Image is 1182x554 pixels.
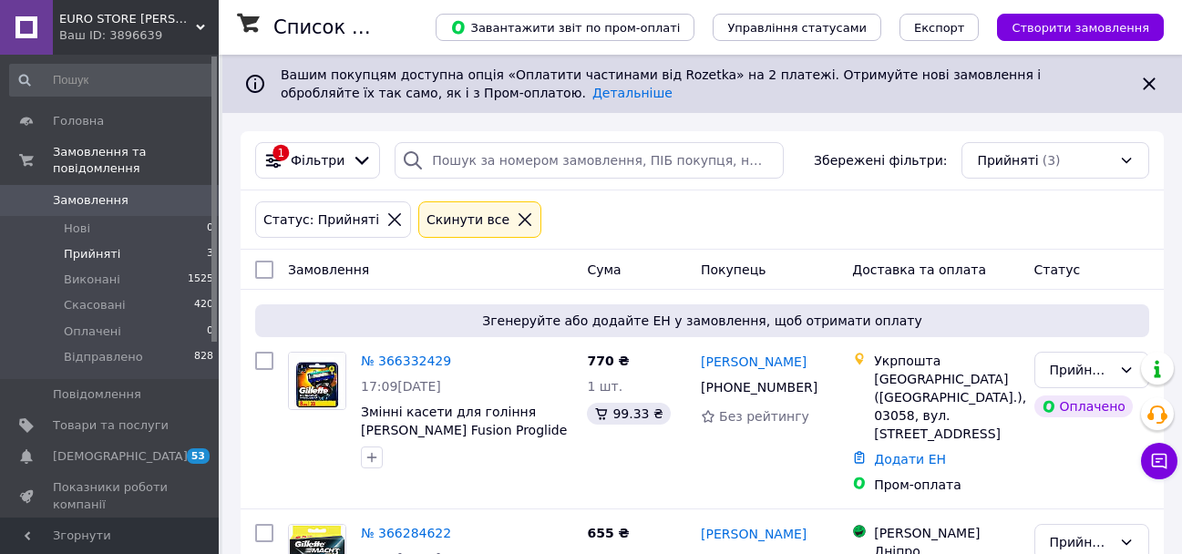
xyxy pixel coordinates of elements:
[587,354,629,368] span: 770 ₴
[187,448,210,464] span: 53
[587,379,622,394] span: 1 шт.
[874,370,1019,443] div: [GEOGRAPHIC_DATA] ([GEOGRAPHIC_DATA].), 03058, вул. [STREET_ADDRESS]
[53,192,128,209] span: Замовлення
[260,210,383,230] div: Статус: Прийняті
[53,144,219,177] span: Замовлення та повідомлення
[814,151,947,169] span: Збережені фільтри:
[53,386,141,403] span: Повідомлення
[701,525,807,543] a: [PERSON_NAME]
[450,19,680,36] span: Завантажити звіт по пром-оплаті
[53,479,169,512] span: Показники роботи компанії
[273,16,458,38] h1: Список замовлень
[436,14,694,41] button: Завантажити звіт по пром-оплаті
[701,353,807,371] a: [PERSON_NAME]
[1043,153,1061,168] span: (3)
[9,64,215,97] input: Пошук
[587,403,670,425] div: 99.33 ₴
[697,374,821,400] div: [PHONE_NUMBER]
[194,297,213,313] span: 420
[361,379,441,394] span: 17:09[DATE]
[53,448,188,465] span: [DEMOGRAPHIC_DATA]
[719,409,809,424] span: Без рейтингу
[59,11,196,27] span: EURO STORE GILLETTE ORIGINAL
[874,476,1019,494] div: Пром-оплата
[53,113,104,129] span: Головна
[262,312,1142,330] span: Згенеруйте або додайте ЕН у замовлення, щоб отримати оплату
[1050,532,1112,552] div: Прийнято
[874,452,946,467] a: Додати ЕН
[874,524,1019,542] div: [PERSON_NAME]
[64,349,143,365] span: Відправлено
[899,14,980,41] button: Експорт
[587,262,621,277] span: Cума
[207,246,213,262] span: 3
[914,21,965,35] span: Експорт
[64,323,121,340] span: Оплачені
[592,86,673,100] a: Детальніше
[727,21,867,35] span: Управління статусами
[188,272,213,288] span: 1525
[59,27,219,44] div: Ваш ID: 3896639
[713,14,881,41] button: Управління статусами
[53,417,169,434] span: Товари та послуги
[1034,262,1081,277] span: Статус
[977,151,1038,169] span: Прийняті
[1141,443,1177,479] button: Чат з покупцем
[207,221,213,237] span: 0
[361,405,567,456] a: Змінні касети для гоління [PERSON_NAME] Fusion Proglide (8 шт.)
[852,262,986,277] span: Доставка та оплата
[1034,395,1133,417] div: Оплачено
[874,352,1019,370] div: Укрпошта
[423,210,513,230] div: Cкинути все
[1012,21,1149,35] span: Створити замовлення
[291,151,344,169] span: Фільтри
[395,142,784,179] input: Пошук за номером замовлення, ПІБ покупця, номером телефону, Email, номером накладної
[997,14,1164,41] button: Створити замовлення
[194,349,213,365] span: 828
[587,526,629,540] span: 655 ₴
[979,19,1164,34] a: Створити замовлення
[1050,360,1112,380] div: Прийнято
[288,352,346,410] a: Фото товару
[701,262,766,277] span: Покупець
[64,221,90,237] span: Нові
[64,272,120,288] span: Виконані
[288,262,369,277] span: Замовлення
[207,323,213,340] span: 0
[361,354,451,368] a: № 366332429
[281,67,1041,100] span: Вашим покупцям доступна опція «Оплатити частинами від Rozetka» на 2 платежі. Отримуйте нові замов...
[64,297,126,313] span: Скасовані
[361,526,451,540] a: № 366284622
[64,246,120,262] span: Прийняті
[289,353,345,409] img: Фото товару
